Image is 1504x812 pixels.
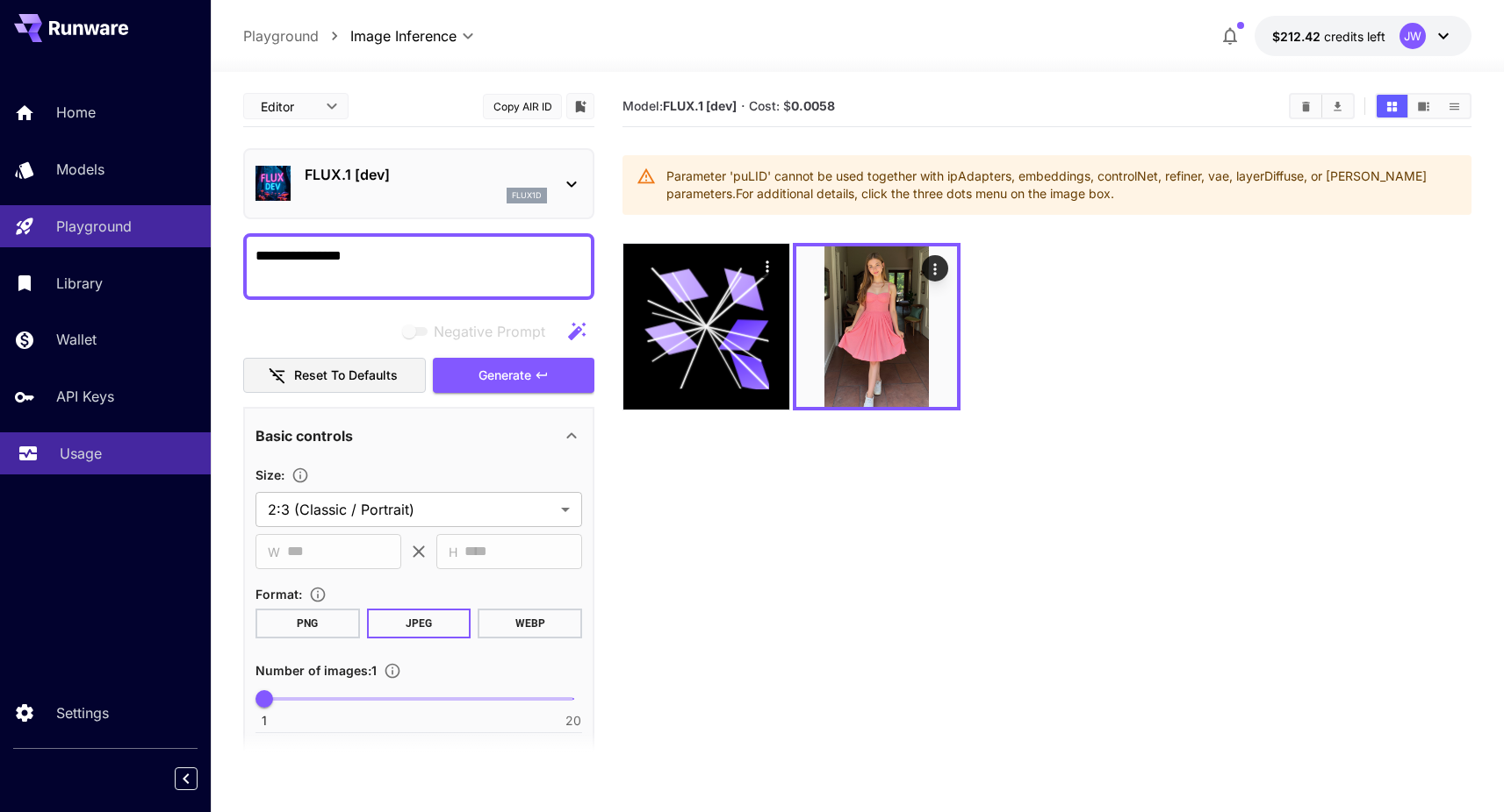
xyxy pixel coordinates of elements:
[56,273,103,294] p: Library
[60,443,102,464] p: Usage
[622,98,737,113] span: Model:
[261,97,315,116] span: Editor
[749,98,835,113] span: Cost: $
[243,25,350,46] nav: breadcrumb
[1255,16,1472,56] button: $212.42436JW
[255,415,582,457] div: Basic controls
[796,246,957,407] img: Z
[1324,29,1385,44] span: credits left
[56,102,96,123] p: Home
[1322,95,1353,118] button: Download All
[255,663,377,678] span: Number of images : 1
[56,159,104,180] p: Models
[255,587,302,602] span: Format :
[262,712,267,730] span: 1
[663,98,737,113] b: FLUX.1 [dev]
[434,321,545,342] span: Negative Prompt
[666,160,1457,210] div: Parameter 'puLID' cannot be used together with ipAdapters, embeddings, controlNet, refiner, vae, ...
[350,25,457,46] span: Image Inference
[1272,27,1385,46] div: $212.42436
[922,255,948,281] div: Actions
[741,96,745,117] p: ·
[791,98,835,113] b: 0.0058
[433,358,594,394] button: Generate
[188,763,211,794] div: Collapse sidebar
[1377,95,1407,118] button: Show media in grid view
[243,25,319,46] a: Playground
[512,189,542,202] p: flux1d
[56,702,109,723] p: Settings
[572,96,588,117] button: Add to library
[565,712,581,730] span: 20
[255,609,360,638] button: PNG
[483,94,562,119] button: Copy AIR ID
[1291,95,1321,118] button: Clear All
[1400,23,1426,49] div: JW
[56,216,132,237] p: Playground
[1439,95,1470,118] button: Show media in list view
[302,586,334,603] button: Choose the file format for the output image.
[305,164,547,185] p: FLUX.1 [dev]
[399,320,559,342] span: Negative prompts are not compatible with the selected model.
[56,386,114,407] p: API Keys
[479,365,531,387] span: Generate
[255,425,353,446] p: Basic controls
[367,609,471,638] button: JPEG
[268,542,280,562] span: W
[1272,29,1324,44] span: $212.42
[377,662,408,680] button: Specify how many images to generate in a single request. Each image generation will be charged se...
[255,467,284,482] span: Size :
[754,253,781,279] div: Actions
[243,358,426,394] button: Reset to defaults
[284,467,316,484] button: Adjust the dimensions of the generated image by specifying its width and height in pixels, or sel...
[175,767,198,790] button: Collapse sidebar
[268,499,554,520] span: 2:3 (Classic / Portrait)
[255,157,582,210] div: FLUX.1 [dev]flux1d
[1408,95,1439,118] button: Show media in video view
[1375,93,1472,119] div: Show media in grid viewShow media in video viewShow media in list view
[56,329,97,350] p: Wallet
[449,542,457,562] span: H
[478,609,582,638] button: WEBP
[1289,93,1355,119] div: Clear AllDownload All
